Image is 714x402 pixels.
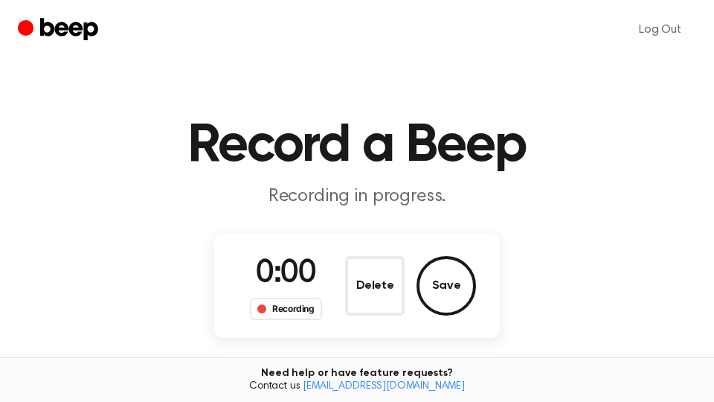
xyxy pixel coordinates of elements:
button: Save Audio Record [416,256,476,316]
button: Delete Audio Record [345,256,405,316]
a: Beep [18,16,102,45]
a: Log Out [624,12,696,48]
span: 0:00 [256,258,315,290]
a: [EMAIL_ADDRESS][DOMAIN_NAME] [303,381,465,392]
p: Recording in progress. [71,185,643,209]
h1: Record a Beep [18,119,696,173]
div: Recording [250,298,322,320]
span: Contact us [9,380,705,394]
